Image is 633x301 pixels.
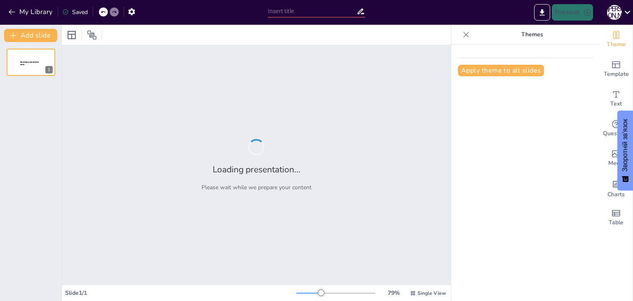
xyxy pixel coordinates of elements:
div: Change the overall theme [600,25,633,54]
h2: Loading presentation... [213,164,300,175]
span: Questions [603,129,630,138]
p: Themes [473,25,591,45]
span: Position [87,30,97,40]
button: My Library [6,5,56,19]
span: Media [608,159,624,168]
div: 1 [7,49,55,76]
span: Theme [607,40,626,49]
div: Add images, graphics, shapes or video [600,143,633,173]
span: Template [604,70,629,79]
div: Layout [65,28,78,42]
p: Please wait while we prepare your content [202,183,312,191]
span: Charts [607,190,625,199]
div: Е [PERSON_NAME] [607,5,622,20]
span: Text [610,99,622,108]
div: Add text boxes [600,84,633,114]
button: Зворотній зв'язок - Показати опитування [617,111,633,190]
button: Е [PERSON_NAME] [607,4,622,21]
font: Зворотній зв'язок [621,119,628,172]
div: 79 % [384,289,403,297]
div: Get real-time input from your audience [600,114,633,143]
span: Single View [417,290,446,296]
button: Add slide [4,29,57,42]
div: Add charts and graphs [600,173,633,203]
span: Table [609,218,624,227]
span: Sendsteps presentation editor [20,61,39,66]
div: Add ready made slides [600,54,633,84]
div: Add a table [600,203,633,233]
div: Slide 1 / 1 [65,289,296,297]
button: Present [552,4,593,21]
button: Export to PowerPoint [534,4,550,21]
button: Apply theme to all slides [458,65,544,76]
div: Saved [62,8,88,16]
input: Insert title [268,5,356,17]
div: 1 [45,66,53,73]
